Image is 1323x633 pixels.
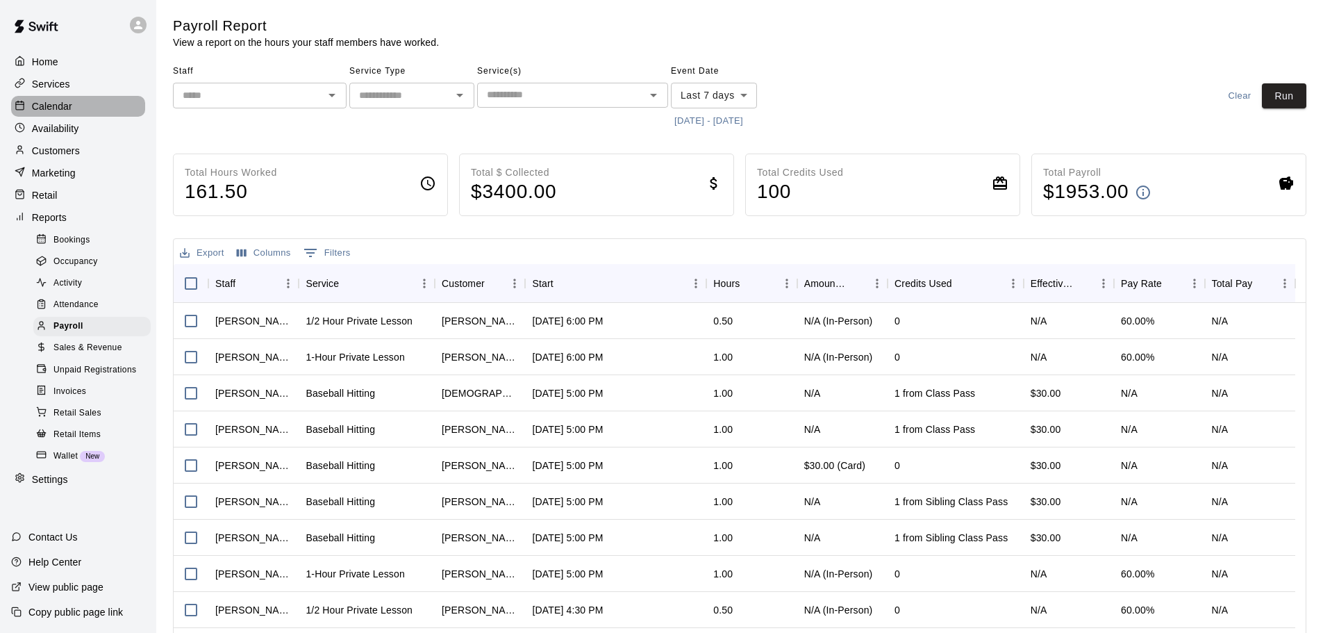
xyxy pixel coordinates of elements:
span: Service(s) [477,60,668,83]
a: WalletNew [33,445,156,467]
div: Baseball Hitting [306,495,375,509]
p: Home [32,55,58,69]
div: Aug 11, 2025, 5:00 PM [532,531,603,545]
div: 0.50 [713,314,733,328]
div: Service [306,264,339,303]
div: Effective Price [1024,264,1114,303]
div: Staff [208,264,299,303]
button: Sort [554,274,573,293]
button: Sort [952,274,972,293]
div: Invoices [33,382,151,402]
div: N/A (In-Person) [804,350,873,364]
a: Reports [11,207,145,228]
button: Menu [504,273,525,294]
div: Start [525,264,706,303]
div: Sales & Revenue [33,338,151,358]
p: Total Payroll [1043,165,1151,180]
div: N/A [1212,386,1229,400]
div: 1.00 [713,422,733,436]
div: Aug 11, 2025, 6:00 PM [532,350,603,364]
div: Retail Items [33,425,151,445]
div: Baseball Hitting [306,422,375,436]
span: Staff [173,60,347,83]
button: Export [176,242,228,264]
div: 1 from Sibling Class Pass [895,495,1008,509]
a: Retail [11,185,145,206]
p: Help Center [28,555,81,569]
div: Maren Butcher [442,314,518,328]
div: Hours [713,264,740,303]
div: Start [532,264,553,303]
div: N/A [1121,422,1138,436]
button: Clear [1217,83,1262,109]
div: Hours [706,264,797,303]
div: N/A [1024,339,1114,375]
h4: $ 1953.00 [1043,180,1129,204]
div: N/A [1121,459,1138,472]
button: Menu [414,273,435,294]
div: Ryker Wilkins [442,350,518,364]
div: Tate Budnick [215,567,292,581]
a: Availability [11,118,145,139]
p: Customers [32,144,80,158]
div: Occupancy [33,252,151,272]
button: [DATE] - [DATE] [671,110,747,132]
button: Sort [1252,274,1272,293]
button: Open [322,85,342,105]
div: Total Pay [1205,264,1295,303]
a: Retail Sales [33,402,156,424]
span: Sales & Revenue [53,341,122,355]
div: 1.00 [713,459,733,472]
div: Kristen Walters [442,386,518,400]
div: 1.00 [713,350,733,364]
button: Menu [867,273,888,294]
div: Evan Masog [442,531,518,545]
div: Joey Wozniak [215,459,292,472]
div: 1.00 [713,386,733,400]
div: Joey Wozniak [215,495,292,509]
div: Aug 11, 2025, 5:00 PM [532,567,603,581]
div: N/A [1212,459,1229,472]
h5: Payroll Report [173,17,439,35]
div: Evan Masog [442,495,518,509]
div: $30.00 [1024,520,1114,556]
button: Open [450,85,469,105]
div: Gilbert Tussey [215,350,292,364]
div: N/A [804,386,821,400]
div: Aug 11, 2025, 6:00 PM [532,314,603,328]
h4: 100 [757,180,843,204]
div: 0 [895,567,900,581]
button: Menu [1093,273,1114,294]
div: N/A [1212,495,1229,509]
div: Angie Hahn [442,567,518,581]
div: N/A [1024,592,1114,628]
span: Payroll [53,320,83,334]
p: Copy public page link [28,605,123,619]
a: Retail Items [33,424,156,445]
span: Invoices [53,385,86,399]
div: Retail Sales [33,404,151,423]
div: $30.00 [1024,375,1114,411]
div: Service [299,264,435,303]
a: Sales & Revenue [33,338,156,359]
div: N/A [1212,314,1229,328]
div: 0 [895,350,900,364]
div: 1 from Sibling Class Pass [895,531,1008,545]
div: WalletNew [33,447,151,466]
button: Sort [1162,274,1181,293]
span: Retail Sales [53,406,101,420]
div: 1.00 [713,567,733,581]
div: 0 [895,459,900,472]
a: Services [11,74,145,94]
div: Staff [215,264,235,303]
span: New [80,452,105,460]
button: Sort [847,274,867,293]
a: Home [11,51,145,72]
span: Activity [53,277,82,290]
div: 1/2 Hour Private Lesson [306,603,413,617]
p: Total Credits Used [757,165,843,180]
div: N/A [1212,350,1229,364]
